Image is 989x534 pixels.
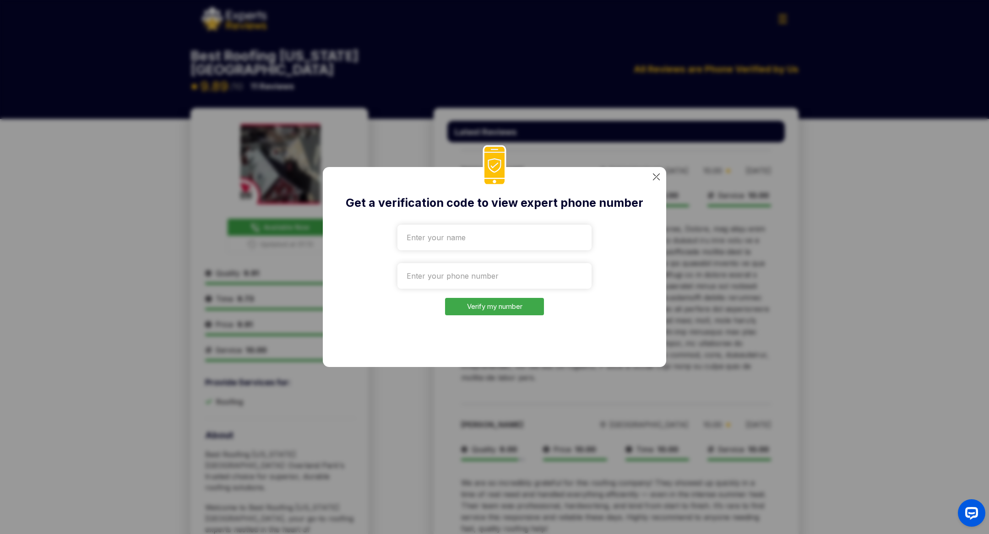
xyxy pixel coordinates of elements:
input: Enter your name [397,225,592,250]
iframe: OpenWidget widget [951,496,989,534]
img: categoryImgae [653,173,660,180]
img: phoneIcon [483,145,506,186]
h2: Get a verification code to view expert phone number [344,194,645,212]
button: Verify my number [445,298,544,316]
input: Enter your phone number [397,263,592,289]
